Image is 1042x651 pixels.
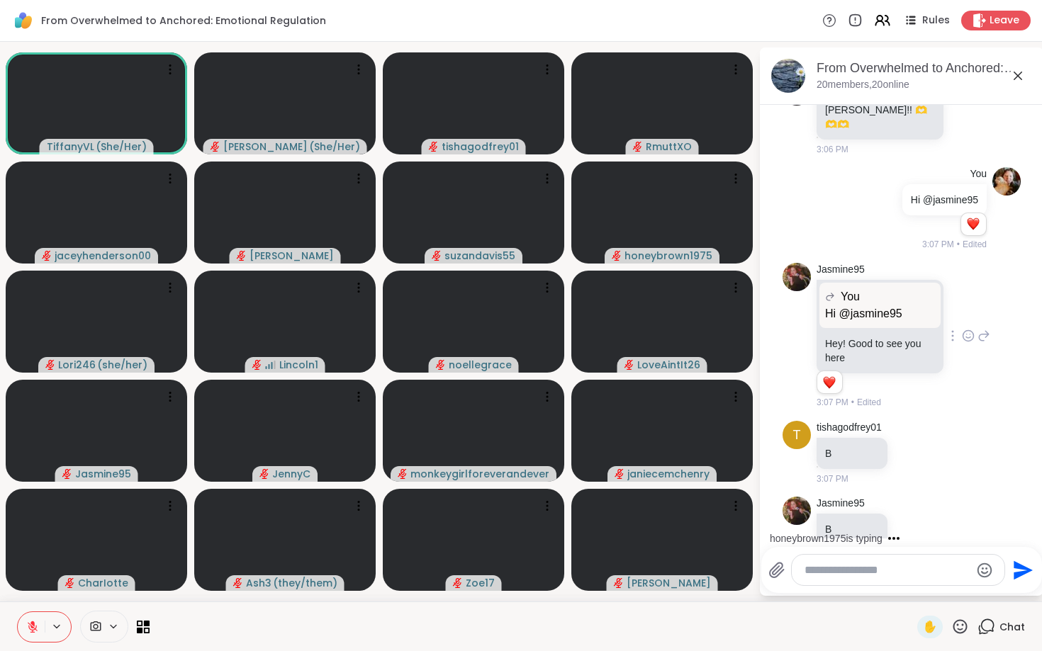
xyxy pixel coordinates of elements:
span: 3:06 PM [817,143,848,156]
span: ✋ [923,618,937,635]
button: Reactions: love [822,377,836,388]
img: From Overwhelmed to Anchored: Emotional Regulation, Oct 14 [771,59,805,93]
span: Lincoln1 [279,358,318,372]
span: audio-muted [237,251,247,261]
span: Chat [999,620,1025,634]
span: audio-muted [45,360,55,370]
img: ShareWell Logomark [11,9,35,33]
div: B [825,522,879,536]
span: • [957,238,960,251]
span: Lori246 [58,358,96,372]
span: Edited [963,238,987,251]
span: Jasmine95 [75,467,131,481]
span: audio-muted [615,469,624,479]
span: audio-muted [259,469,269,479]
span: audio-muted [612,251,622,261]
div: Reaction list [961,213,986,236]
span: audio-muted [453,578,463,588]
span: JennyC [272,467,310,481]
p: Hi @jasmine95 [825,305,935,322]
div: B [825,446,879,460]
p: 20 members, 20 online [817,78,909,92]
span: audio-muted [633,142,643,152]
span: jaceyhenderson00 [55,249,151,263]
span: [PERSON_NAME] [627,576,711,590]
span: [PERSON_NAME] [250,249,334,263]
span: ( she/her ) [97,358,147,372]
span: Edited [857,396,881,409]
span: Zoe17 [466,576,495,590]
span: audio-muted [211,142,220,152]
a: Jasmine95 [817,497,865,511]
img: https://sharewell-space-live.sfo3.digitaloceanspaces.com/user-generated/0818d3a5-ec43-4745-9685-c... [783,497,811,525]
span: audio-muted [432,251,442,261]
button: Reactions: love [965,219,980,230]
span: ( She/Her ) [309,140,360,154]
img: https://sharewell-space-live.sfo3.digitaloceanspaces.com/user-generated/0818d3a5-ec43-4745-9685-c... [783,263,811,291]
div: Reaction list [817,371,842,394]
textarea: Type your message [805,563,970,577]
span: Leave [990,13,1019,28]
div: From Overwhelmed to Anchored: Emotional Regulation, [DATE] [817,60,1032,77]
span: audio-muted [398,469,408,479]
span: 3:07 PM [817,472,848,485]
span: From Overwhelmed to Anchored: Emotional Regulation [41,13,326,28]
span: [PERSON_NAME] [223,140,308,154]
img: https://sharewell-space-live.sfo3.digitaloceanspaces.com/user-generated/0036a520-c96e-4894-8f0e-e... [992,167,1021,196]
span: noellegrace [449,358,512,372]
span: audio-muted [614,578,624,588]
div: honeybrown1975 is typing [770,531,883,545]
span: tishagodfrey01 [442,140,519,154]
span: audio-muted [233,578,243,588]
span: audio-muted [429,142,439,152]
span: You [841,288,860,305]
span: Ash3 [246,576,271,590]
a: tishagodfrey01 [817,421,882,435]
span: audio-muted [62,469,72,479]
span: audio-muted [42,251,52,261]
span: 3:07 PM [817,396,848,409]
span: janiecemchenry [627,467,710,481]
button: Send [1005,554,1037,586]
span: CharIotte [78,576,128,590]
p: [PERSON_NAME]!! 🫶🫶🫶 [825,103,935,131]
span: suzandavis55 [444,249,515,263]
h4: You [970,167,987,181]
span: 3:07 PM [922,238,954,251]
span: monkeygirlforeverandever [410,467,549,481]
span: • [851,396,854,409]
span: ( She/Her ) [96,140,147,154]
span: LoveAintIt26 [637,358,700,372]
span: honeybrown1975 [624,249,712,263]
span: audio-muted [65,578,75,588]
span: TiffanyVL [47,140,94,154]
span: ( they/them ) [273,576,337,590]
span: Rules [922,13,950,28]
span: audio-muted [436,360,446,370]
button: Emoji picker [976,562,993,579]
span: audio-muted [252,360,262,370]
p: Hey! Good to see you here [825,336,935,365]
p: Hi @jasmine95 [911,193,978,207]
span: t [793,426,801,445]
span: RmuttXO [646,140,692,154]
a: Jasmine95 [817,263,865,277]
span: audio-muted [624,360,634,370]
